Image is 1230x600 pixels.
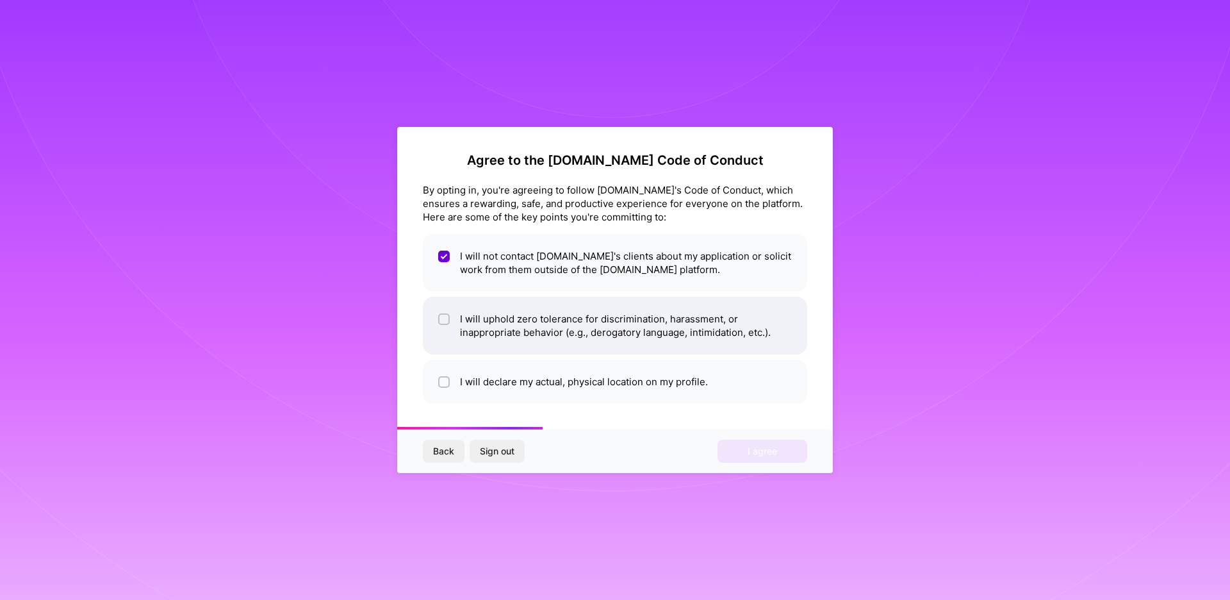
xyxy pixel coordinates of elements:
[423,183,807,224] div: By opting in, you're agreeing to follow [DOMAIN_NAME]'s Code of Conduct, which ensures a rewardin...
[433,445,454,458] span: Back
[423,297,807,354] li: I will uphold zero tolerance for discrimination, harassment, or inappropriate behavior (e.g., der...
[423,153,807,168] h2: Agree to the [DOMAIN_NAME] Code of Conduct
[423,234,807,292] li: I will not contact [DOMAIN_NAME]'s clients about my application or solicit work from them outside...
[423,360,807,404] li: I will declare my actual, physical location on my profile.
[480,445,514,458] span: Sign out
[423,440,464,463] button: Back
[470,440,525,463] button: Sign out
